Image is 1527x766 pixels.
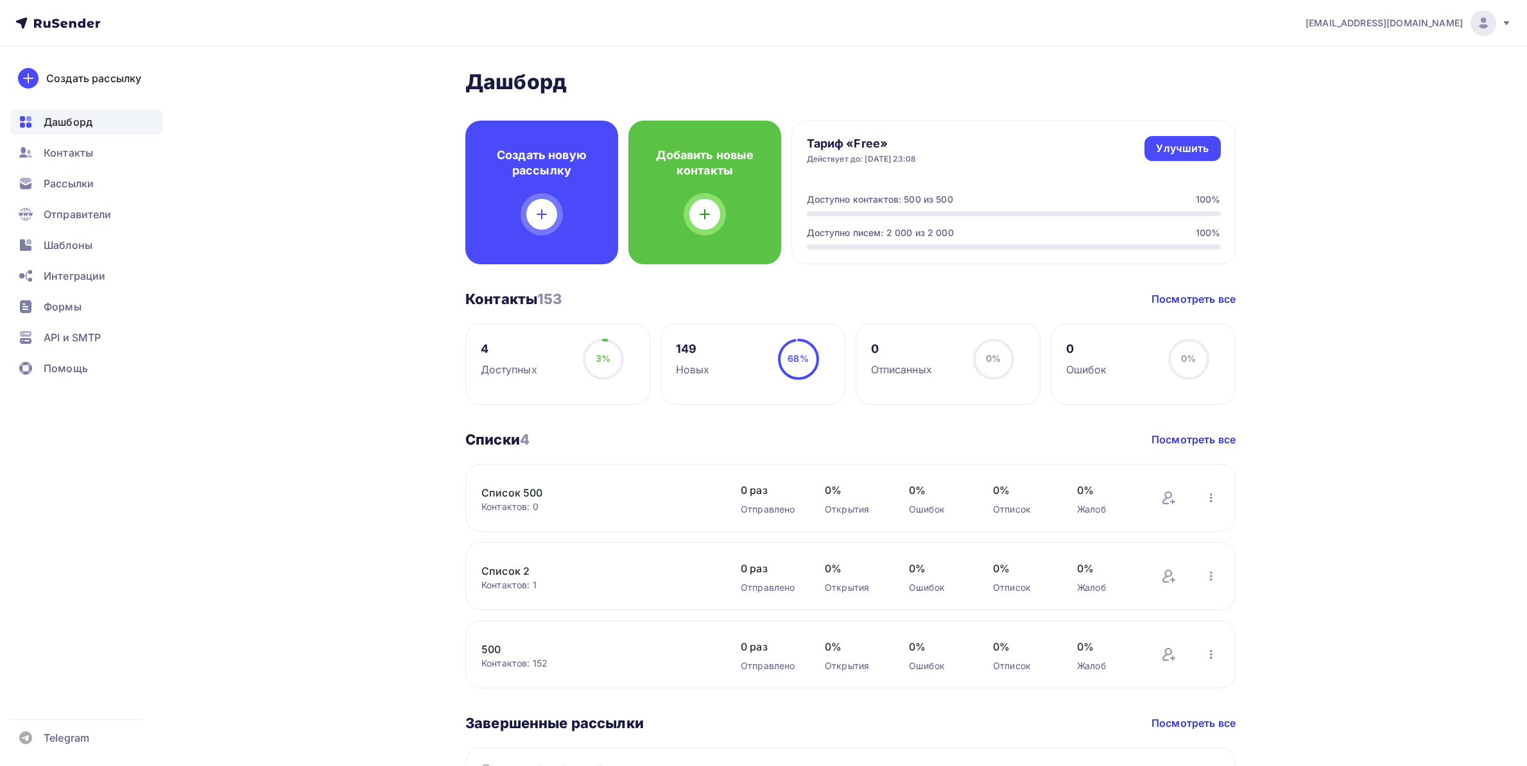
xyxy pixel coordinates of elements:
[44,207,112,222] span: Отправители
[909,639,967,654] span: 0%
[1306,17,1463,30] span: [EMAIL_ADDRESS][DOMAIN_NAME]
[44,361,88,376] span: Помощь
[1077,660,1135,672] div: Жалоб
[1156,141,1209,156] div: Улучшить
[481,642,700,657] a: 500
[741,561,799,576] span: 0 раз
[10,140,163,166] a: Контакты
[465,714,644,732] h3: Завершенные рассылки
[486,148,598,178] h4: Создать новую рассылку
[993,581,1051,594] div: Отписок
[1181,353,1196,364] span: 0%
[993,561,1051,576] span: 0%
[1152,715,1236,731] a: Посмотреть все
[10,109,163,135] a: Дашборд
[993,660,1051,672] div: Отписок
[909,581,967,594] div: Ошибок
[10,201,163,227] a: Отправители
[44,145,93,160] span: Контакты
[741,482,799,498] span: 0 раз
[537,291,562,307] span: 153
[481,579,715,592] div: Контактов: 1
[1066,341,1107,357] div: 0
[741,639,799,654] span: 0 раз
[825,639,883,654] span: 0%
[481,341,537,357] div: 4
[44,237,92,253] span: Шаблоны
[986,353,1001,364] span: 0%
[596,353,610,364] span: 3%
[1077,482,1135,498] span: 0%
[481,563,700,579] a: Список 2
[676,341,710,357] div: 149
[993,503,1051,516] div: Отписок
[993,639,1051,654] span: 0%
[871,362,932,377] div: Отписанных
[649,148,761,178] h4: Добавить новые контакты
[10,232,163,258] a: Шаблоны
[44,330,101,345] span: API и SMTP
[741,581,799,594] div: Отправлено
[1077,581,1135,594] div: Жалоб
[44,176,94,191] span: Рассылки
[520,431,530,448] span: 4
[909,482,967,498] span: 0%
[46,71,141,86] div: Создать рассылку
[825,561,883,576] span: 0%
[909,660,967,672] div: Ошибок
[1306,10,1512,36] a: [EMAIL_ADDRESS][DOMAIN_NAME]
[465,290,562,308] h3: Контакты
[1196,193,1221,206] div: 100%
[481,657,715,670] div: Контактов: 152
[993,482,1051,498] span: 0%
[871,341,932,357] div: 0
[788,353,808,364] span: 68%
[825,581,883,594] div: Открытия
[1077,639,1135,654] span: 0%
[1196,226,1221,239] div: 100%
[909,561,967,576] span: 0%
[465,69,1236,95] h2: Дашборд
[481,500,715,513] div: Контактов: 0
[1077,503,1135,516] div: Жалоб
[44,299,82,314] span: Формы
[481,485,700,500] a: Список 500
[1152,291,1236,307] a: Посмотреть все
[465,430,530,448] h3: Списки
[825,660,883,672] div: Открытия
[807,154,917,164] div: Действует до: [DATE] 23:08
[44,268,105,284] span: Интеграции
[909,503,967,516] div: Ошибок
[825,503,883,516] div: Открытия
[44,114,92,130] span: Дашборд
[44,730,89,745] span: Telegram
[807,193,953,206] div: Доступно контактов: 500 из 500
[1152,432,1236,447] a: Посмотреть все
[807,226,954,239] div: Доступно писем: 2 000 из 2 000
[1077,561,1135,576] span: 0%
[676,362,710,377] div: Новых
[741,503,799,516] div: Отправлено
[741,660,799,672] div: Отправлено
[10,294,163,319] a: Формы
[10,171,163,196] a: Рассылки
[481,362,537,377] div: Доступных
[1066,362,1107,377] div: Ошибок
[807,136,917,151] h4: Тариф «Free»
[825,482,883,498] span: 0%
